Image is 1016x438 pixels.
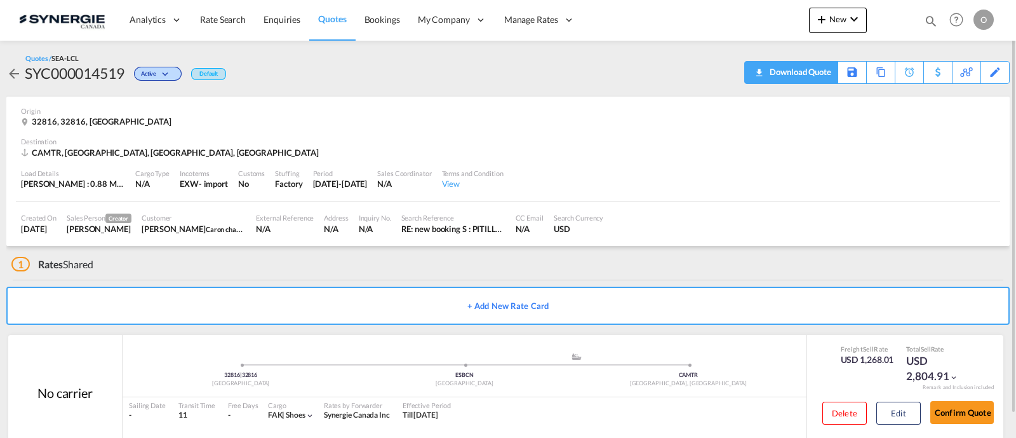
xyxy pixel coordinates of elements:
[973,10,994,30] div: O
[324,223,348,235] div: N/A
[814,11,829,27] md-icon: icon-plus 400-fg
[191,68,226,80] div: Default
[178,400,215,410] div: Transit Time
[282,410,284,420] span: |
[809,8,867,33] button: icon-plus 400-fgNewicon-chevron-down
[305,411,314,420] md-icon: icon-chevron-down
[124,63,185,83] div: Change Status Here
[206,224,260,234] span: Caron chaussures
[403,400,451,410] div: Effective Period
[238,178,265,189] div: No
[21,213,57,222] div: Created On
[838,62,866,83] div: Save As Template
[876,402,921,425] button: Edit
[841,353,894,366] div: USD 1,268.01
[930,401,994,424] button: Confirm Quote
[11,257,30,271] span: 1
[25,53,79,63] div: Quotes /SEA-LCL
[352,380,576,388] div: [GEOGRAPHIC_DATA]
[403,410,438,421] div: Till 30 Sep 2025
[224,371,241,378] span: 32816
[324,410,390,421] div: Synergie Canada Inc
[135,178,170,189] div: N/A
[377,178,431,189] div: N/A
[142,223,246,235] div: BERNARD CARON
[6,287,1010,325] button: + Add New Rate Card
[178,410,215,421] div: 11
[324,410,390,420] span: Synergie Canada Inc
[21,106,995,116] div: Origin
[275,178,302,189] div: Factory Stuffing
[238,168,265,178] div: Customs
[11,257,93,271] div: Shared
[418,13,470,26] span: My Company
[751,62,831,82] div: Quote PDF is not available at this time
[863,345,874,353] span: Sell
[324,213,348,222] div: Address
[129,400,166,410] div: Sailing Date
[268,410,305,421] div: shoes
[268,400,314,410] div: Cargo
[906,345,970,353] div: Total Rate
[228,410,231,421] div: -
[19,6,105,34] img: 1f56c880d42311ef80fc7dca854c8e59.png
[25,63,124,83] div: SYC000014519
[228,400,258,410] div: Free Days
[242,371,258,378] span: 32816
[318,13,346,24] span: Quotes
[924,14,938,33] div: icon-magnify
[51,54,78,62] span: SEA-LCL
[134,67,182,81] div: Change Status Here
[180,168,228,178] div: Incoterms
[67,223,131,235] div: Karen Mercier
[256,223,314,235] div: N/A
[21,137,995,146] div: Destination
[313,178,368,189] div: 30 Sep 2025
[142,213,246,222] div: Customer
[401,213,505,222] div: Search Reference
[921,345,931,353] span: Sell
[403,410,438,420] span: Till [DATE]
[352,371,576,380] div: ESBCN
[141,70,159,82] span: Active
[906,353,970,384] div: USD 2,804.91
[21,178,125,189] div: [PERSON_NAME] : 0.88 MT | Volumetric Wt : 7.64 CBM | Chargeable Wt : 7.64 W/M
[6,66,22,81] md-icon: icon-arrow-left
[569,353,584,360] md-icon: assets/icons/custom/ship-fill.svg
[105,214,131,223] span: Creator
[751,64,766,73] md-icon: icon-download
[359,223,391,235] div: N/A
[554,223,604,235] div: USD
[359,213,391,222] div: Inquiry No.
[822,402,867,425] button: Delete
[6,63,25,83] div: icon-arrow-left
[129,380,352,388] div: [GEOGRAPHIC_DATA]
[130,13,166,26] span: Analytics
[766,62,831,82] div: Download Quote
[21,147,322,158] div: CAMTR, Montreal, QC, Americas
[268,410,286,420] span: FAK
[275,168,302,178] div: Stuffing
[554,213,604,222] div: Search Currency
[442,178,504,189] div: View
[21,168,125,178] div: Load Details
[577,380,800,388] div: [GEOGRAPHIC_DATA], [GEOGRAPHIC_DATA]
[129,410,166,421] div: -
[67,213,131,223] div: Sales Person
[324,400,390,410] div: Rates by Forwarder
[913,384,1003,391] div: Remark and Inclusion included
[180,178,199,189] div: EXW
[504,13,558,26] span: Manage Rates
[200,14,246,25] span: Rate Search
[516,223,544,235] div: N/A
[924,14,938,28] md-icon: icon-magnify
[814,14,862,24] span: New
[949,373,958,382] md-icon: icon-chevron-down
[846,11,862,27] md-icon: icon-chevron-down
[135,168,170,178] div: Cargo Type
[516,213,544,222] div: CC Email
[264,14,300,25] span: Enquiries
[240,371,242,378] span: |
[377,168,431,178] div: Sales Coordinator
[364,14,400,25] span: Bookings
